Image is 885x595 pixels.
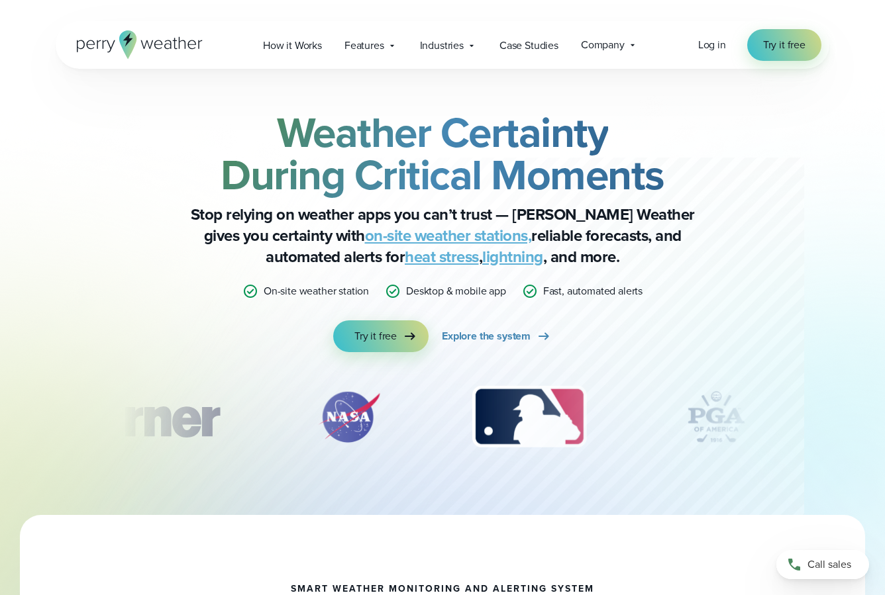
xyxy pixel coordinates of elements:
[499,38,558,54] span: Case Studies
[581,37,625,53] span: Company
[405,245,479,269] a: heat stress
[663,384,769,450] div: 4 of 12
[459,384,599,450] img: MLB.svg
[420,38,464,54] span: Industries
[663,384,769,450] img: PGA.svg
[264,283,369,299] p: On-site weather station
[263,38,322,54] span: How it Works
[776,550,869,579] a: Call sales
[698,37,726,53] a: Log in
[442,328,531,344] span: Explore the system
[354,328,397,344] span: Try it free
[406,283,506,299] p: Desktop & mobile app
[442,320,552,352] a: Explore the system
[747,29,821,61] a: Try it free
[291,584,594,594] h1: smart weather monitoring and alerting system
[51,384,239,450] img: Turner-Construction_1.svg
[482,245,543,269] a: lightning
[488,32,570,59] a: Case Studies
[344,38,384,54] span: Features
[303,384,395,450] img: NASA.svg
[698,37,726,52] span: Log in
[333,320,429,352] a: Try it free
[543,283,643,299] p: Fast, automated alerts
[303,384,395,450] div: 2 of 12
[51,384,239,450] div: 1 of 12
[459,384,599,450] div: 3 of 12
[365,224,532,248] a: on-site weather stations,
[178,204,707,267] p: Stop relying on weather apps you can’t trust — [PERSON_NAME] Weather gives you certainty with rel...
[221,101,664,206] strong: Weather Certainty During Critical Moments
[807,557,851,572] span: Call sales
[763,37,806,53] span: Try it free
[252,32,333,59] a: How it Works
[122,384,763,457] div: slideshow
